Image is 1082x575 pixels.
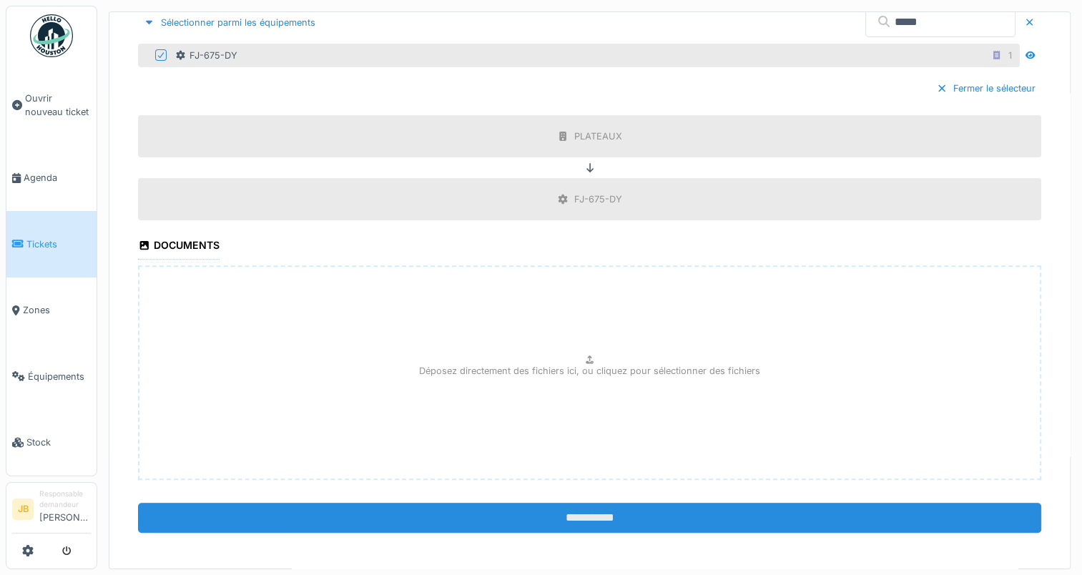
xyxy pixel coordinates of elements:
div: Sélectionner parmi les équipements [138,13,321,32]
a: Stock [6,409,97,475]
a: Tickets [6,211,97,277]
a: Ouvrir nouveau ticket [6,65,97,145]
a: JB Responsable demandeur[PERSON_NAME] [12,488,91,534]
div: FJ-675-DY [175,49,237,62]
span: Tickets [26,237,91,251]
span: Stock [26,436,91,449]
li: [PERSON_NAME] [39,488,91,530]
div: Fermer le sélecteur [930,79,1041,98]
p: Déposez directement des fichiers ici, ou cliquez pour sélectionner des fichiers [419,364,760,378]
div: Documents [138,235,220,259]
span: Zones [23,303,91,317]
div: FJ-675-DY [574,192,622,206]
a: Équipements [6,343,97,409]
img: Badge_color-CXgf-gQk.svg [30,14,73,57]
div: Responsable demandeur [39,488,91,511]
div: PLATEAUX [574,129,622,143]
a: Zones [6,277,97,343]
div: 1 [1008,49,1012,62]
span: Agenda [24,171,91,185]
li: JB [12,498,34,520]
span: Ouvrir nouveau ticket [25,92,91,119]
a: Agenda [6,145,97,211]
span: Équipements [28,370,91,383]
